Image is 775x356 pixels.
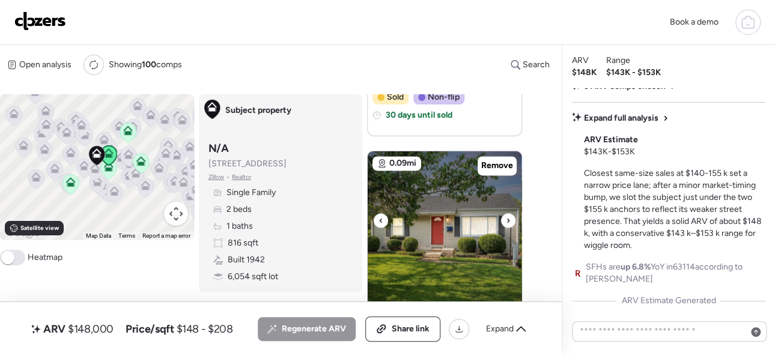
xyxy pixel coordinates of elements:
span: Book a demo [670,17,719,27]
span: 30 days until sold [386,109,452,121]
span: Sold [387,91,404,103]
span: Zillow [208,172,225,182]
span: up 6.8% [621,262,651,272]
span: 816 sqft [228,237,258,249]
h3: N/A [208,141,229,155]
span: Search [523,59,550,71]
span: SFHs are YoY in 63114 according to [PERSON_NAME] [586,261,765,285]
span: Expand full analysis [584,112,658,124]
span: Closest same-size sales at $140-155 k set a narrow price lane; after a minor market-timing bump, ... [584,168,762,250]
span: $148 - $208 [176,322,232,336]
span: ARV [43,322,65,336]
span: $148,000 [68,322,114,336]
button: Map camera controls [164,202,188,226]
span: $148K [572,67,597,79]
span: Regenerate ARV [282,323,346,335]
span: Remove [481,160,513,172]
span: Expand [486,323,514,335]
span: Subject property [225,104,291,116]
span: 1 baths [226,220,253,232]
span: $143K - $153K [606,67,661,79]
span: $143K - $153K [584,146,635,158]
a: Report a map error [142,232,190,239]
span: Share link [392,323,430,335]
span: Range [606,55,630,67]
img: Google [3,225,43,240]
span: Price/sqft [126,322,174,336]
a: Terms (opens in new tab) [118,232,135,239]
span: Non-flip [428,91,460,103]
span: Single Family [226,187,276,199]
span: 2 beds [226,204,252,216]
span: Satellite view [20,223,59,233]
span: Open analysis [19,59,71,71]
span: ARV [572,55,589,67]
span: 100 [142,59,156,70]
span: [STREET_ADDRESS] [208,158,287,170]
span: Heatmap [28,252,62,264]
span: 0.09mi [389,157,416,169]
button: Map Data [86,232,111,240]
span: ARV Estimate [584,134,638,146]
span: • [226,172,229,182]
a: Open this area in Google Maps (opens a new window) [3,225,43,240]
span: ARV Estimate Generated [621,295,716,307]
span: Showing comps [109,59,182,71]
span: 6,054 sqft lot [228,271,278,283]
span: Realtor [232,172,251,182]
img: Logo [14,11,66,31]
span: Built 1942 [228,254,265,266]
